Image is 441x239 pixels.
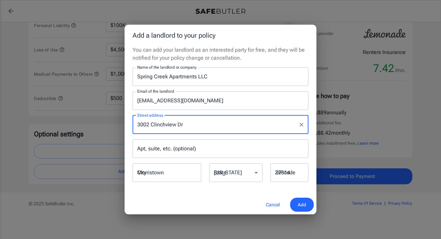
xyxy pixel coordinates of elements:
button: Cancel [258,198,287,212]
p: You can add your landlord as an interested party for free, and they will be notified for your pol... [133,46,308,62]
h2: Add a landlord to your policy [125,25,316,46]
button: Clear [297,120,306,129]
label: Email of the landlord [137,88,174,94]
label: Street address [137,112,163,118]
label: Name of the landlord or company [137,64,197,70]
button: Add [290,198,314,212]
span: Add [298,201,306,209]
